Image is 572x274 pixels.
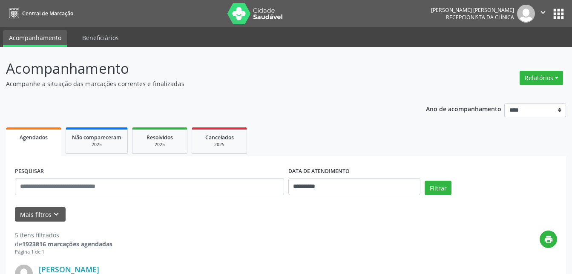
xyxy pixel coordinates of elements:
button: Mais filtroskeyboard_arrow_down [15,207,66,222]
a: [PERSON_NAME] [39,265,99,274]
p: Acompanhe a situação das marcações correntes e finalizadas [6,79,398,88]
label: PESQUISAR [15,165,44,178]
a: Beneficiários [76,30,125,45]
span: Cancelados [205,134,234,141]
button: Filtrar [425,181,451,195]
span: Agendados [20,134,48,141]
div: 2025 [138,141,181,148]
span: Recepcionista da clínica [446,14,514,21]
label: DATA DE ATENDIMENTO [288,165,350,178]
div: 2025 [198,141,241,148]
i: print [544,235,553,244]
div: Página 1 de 1 [15,248,112,256]
a: Acompanhamento [3,30,67,47]
div: de [15,239,112,248]
span: Não compareceram [72,134,121,141]
div: [PERSON_NAME] [PERSON_NAME] [431,6,514,14]
div: 5 itens filtrados [15,231,112,239]
button: print [540,231,557,248]
i: keyboard_arrow_down [52,210,61,219]
span: Central de Marcação [22,10,73,17]
a: Central de Marcação [6,6,73,20]
div: 2025 [72,141,121,148]
p: Ano de acompanhamento [426,103,501,114]
span: Resolvidos [147,134,173,141]
img: img [517,5,535,23]
button: Relatórios [520,71,563,85]
i:  [538,8,548,17]
button:  [535,5,551,23]
strong: 1923816 marcações agendadas [22,240,112,248]
p: Acompanhamento [6,58,398,79]
button: apps [551,6,566,21]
